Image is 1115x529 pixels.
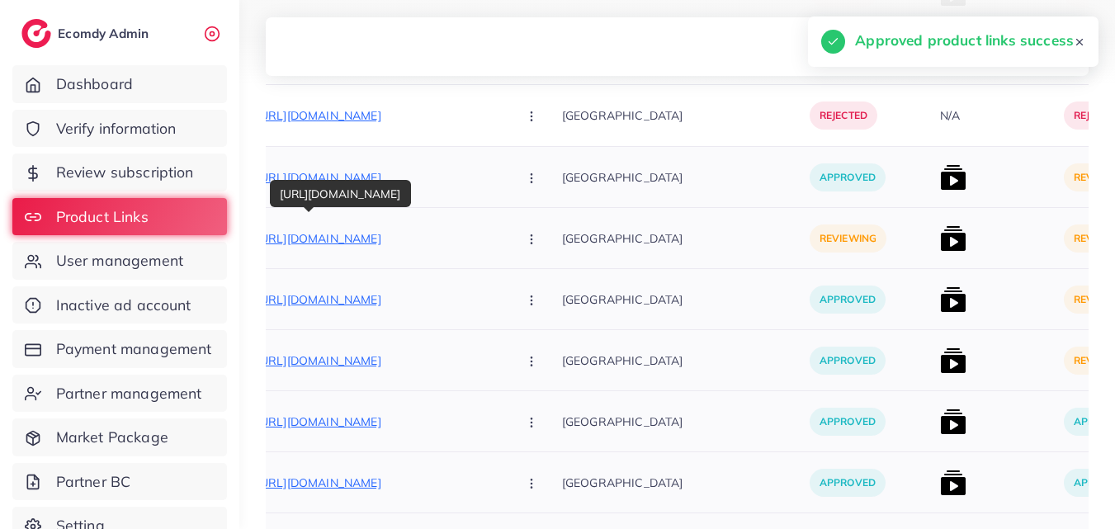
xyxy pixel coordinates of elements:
img: list product video [940,409,966,435]
a: Product Links [12,198,227,236]
div: [URL][DOMAIN_NAME] [270,180,411,207]
img: list product video [940,164,966,191]
span: Verify information [56,118,177,139]
p: [URL][DOMAIN_NAME] [257,229,504,248]
p: [URL][DOMAIN_NAME] [257,106,504,125]
a: Dashboard [12,65,227,103]
p: approved [810,347,886,375]
p: [GEOGRAPHIC_DATA] [562,342,810,379]
a: Partner management [12,375,227,413]
span: Partner BC [56,471,131,493]
p: [URL][DOMAIN_NAME] [257,168,504,187]
p: approved [810,286,886,314]
span: Market Package [56,427,168,448]
a: Review subscription [12,154,227,191]
p: approved [810,163,886,191]
p: [URL][DOMAIN_NAME] [257,351,504,371]
div: N/A [940,107,960,124]
a: logoEcomdy Admin [21,19,153,48]
h5: Approved product links success [855,30,1074,51]
p: [GEOGRAPHIC_DATA] [562,403,810,440]
span: Inactive ad account [56,295,191,316]
a: Verify information [12,110,227,148]
span: Payment management [56,338,212,360]
p: approved [810,469,886,497]
a: Market Package [12,418,227,456]
p: approved [810,408,886,436]
p: [GEOGRAPHIC_DATA] [562,464,810,501]
span: Review subscription [56,162,194,183]
a: User management [12,242,227,280]
h2: Ecomdy Admin [58,26,153,41]
a: Payment management [12,330,227,368]
p: [GEOGRAPHIC_DATA] [562,97,810,135]
span: Dashboard [56,73,133,95]
span: Product Links [56,206,149,228]
p: [GEOGRAPHIC_DATA] [562,220,810,257]
p: reviewing [810,224,886,253]
p: [URL][DOMAIN_NAME] [257,290,504,309]
span: Partner management [56,383,202,404]
p: [GEOGRAPHIC_DATA] [562,281,810,318]
img: list product video [940,347,966,374]
p: rejected [810,102,877,130]
img: list product video [940,225,966,252]
img: list product video [940,470,966,496]
p: [URL][DOMAIN_NAME] [257,473,504,493]
a: Partner BC [12,463,227,501]
a: Inactive ad account [12,286,227,324]
p: [URL][DOMAIN_NAME] [257,412,504,432]
img: logo [21,19,51,48]
p: [GEOGRAPHIC_DATA] [562,158,810,196]
span: User management [56,250,183,272]
img: list product video [940,286,966,313]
